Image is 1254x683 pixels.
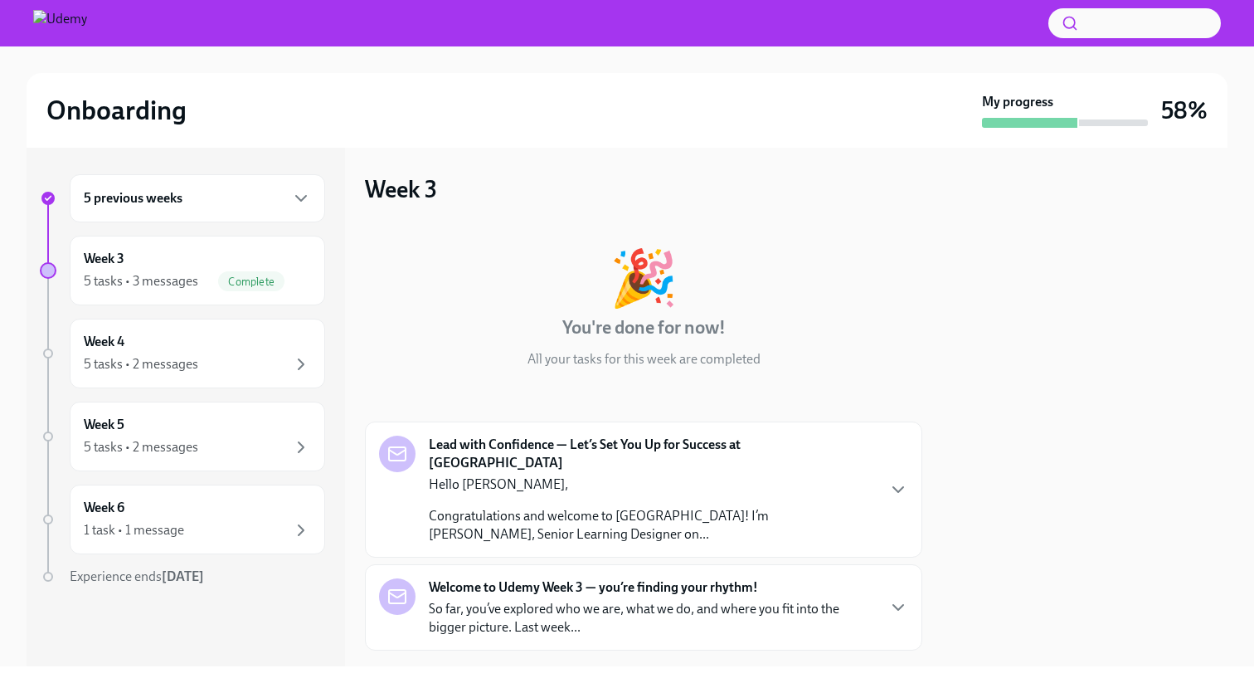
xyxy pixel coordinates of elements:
p: Hello [PERSON_NAME], [429,476,875,494]
h6: Week 4 [84,333,124,351]
strong: My progress [982,93,1053,111]
h6: Week 3 [84,250,124,268]
div: 5 previous weeks [70,174,325,222]
h6: Week 5 [84,416,124,434]
div: 5 tasks • 2 messages [84,438,198,456]
a: Week 45 tasks • 2 messages [40,319,325,388]
div: 5 tasks • 3 messages [84,272,198,290]
div: 5 tasks • 2 messages [84,355,198,373]
div: 🎉 [610,251,678,305]
p: So far, you’ve explored who we are, what we do, and where you fit into the bigger picture. Last w... [429,600,875,637]
h3: 58% [1161,95,1208,125]
h6: 5 previous weeks [84,189,182,207]
h4: You're done for now! [562,315,726,340]
h6: Week 6 [84,499,124,517]
img: Udemy [33,10,87,37]
p: All your tasks for this week are completed [527,350,761,368]
strong: Welcome to Udemy Week 3 — you’re finding your rhythm! [429,578,758,597]
strong: [DATE] [162,568,204,584]
h2: Onboarding [46,94,187,127]
a: Week 35 tasks • 3 messagesComplete [40,236,325,305]
p: Congratulations and welcome to [GEOGRAPHIC_DATA]! I’m [PERSON_NAME], Senior Learning Designer on... [429,507,875,544]
a: Week 61 task • 1 message [40,485,325,554]
div: 1 task • 1 message [84,521,184,539]
h3: Week 3 [365,174,437,204]
span: Complete [218,276,284,288]
span: Experience ends [70,568,204,584]
a: Week 55 tasks • 2 messages [40,402,325,471]
strong: Lead with Confidence — Let’s Set You Up for Success at [GEOGRAPHIC_DATA] [429,436,875,472]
